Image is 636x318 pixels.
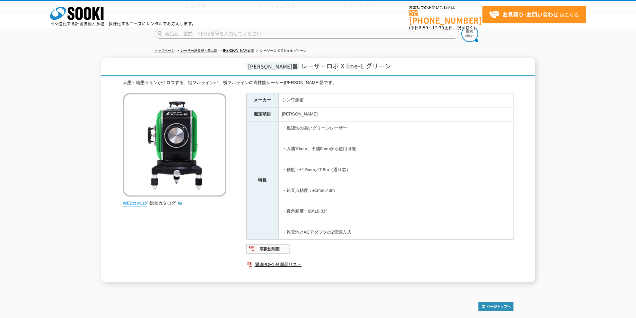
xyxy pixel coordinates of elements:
[301,61,391,70] span: レーザーロボ X line-E グリーン
[155,49,175,52] a: トップページ
[409,10,482,24] a: [PHONE_NUMBER]
[461,25,478,42] img: btn_search.png
[155,29,459,39] input: 商品名、型式、NETIS番号を入力してください
[246,244,290,254] img: 取扱説明書
[246,93,278,107] th: メーカー
[50,22,196,26] p: 日々進化する計測技術と多種・多様化するニーズにレンタルでお応えします。
[246,107,278,121] th: 測定項目
[409,25,475,31] span: (平日 ～ 土日、祝日除く)
[419,25,428,31] span: 8:50
[502,10,559,18] strong: お見積り･お問い合わせ
[246,260,513,269] a: 関連PDF1 付属品リスト
[246,121,278,239] th: 特長
[246,248,290,253] a: 取扱説明書
[123,200,148,207] img: webカタログ
[478,302,513,311] img: トップページへ
[123,93,226,197] img: レーザーロボ X line-E グリーン
[489,10,579,20] span: はこちら
[409,6,482,10] span: お電話でのお問い合わせは
[223,49,254,52] a: [PERSON_NAME]器
[278,121,513,239] td: ・視認性の高いグリーンレーザー ・入隅10mm、出隅0mmから使用可能 ・精度：±1.5mm／7.5m（通り芯） ・鉛直点精度：±1mm／3m ・直角精度：90°±0.03° ・乾電池とACアダ...
[278,107,513,121] td: [PERSON_NAME]
[246,62,299,70] span: [PERSON_NAME]器
[482,6,586,23] a: お見積り･お問い合わせはこちら
[255,47,307,54] li: レーザーロボ X line-E グリーン
[181,49,217,52] a: レーザー測量機・墨出器
[123,79,513,86] div: 天墨・地墨ラインがクロスする、縦フルライン×2、横フルラインの高性能レーザー[PERSON_NAME]器です。
[278,93,513,107] td: シンワ測定
[432,25,444,31] span: 17:30
[150,201,182,206] a: 総合カタログ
